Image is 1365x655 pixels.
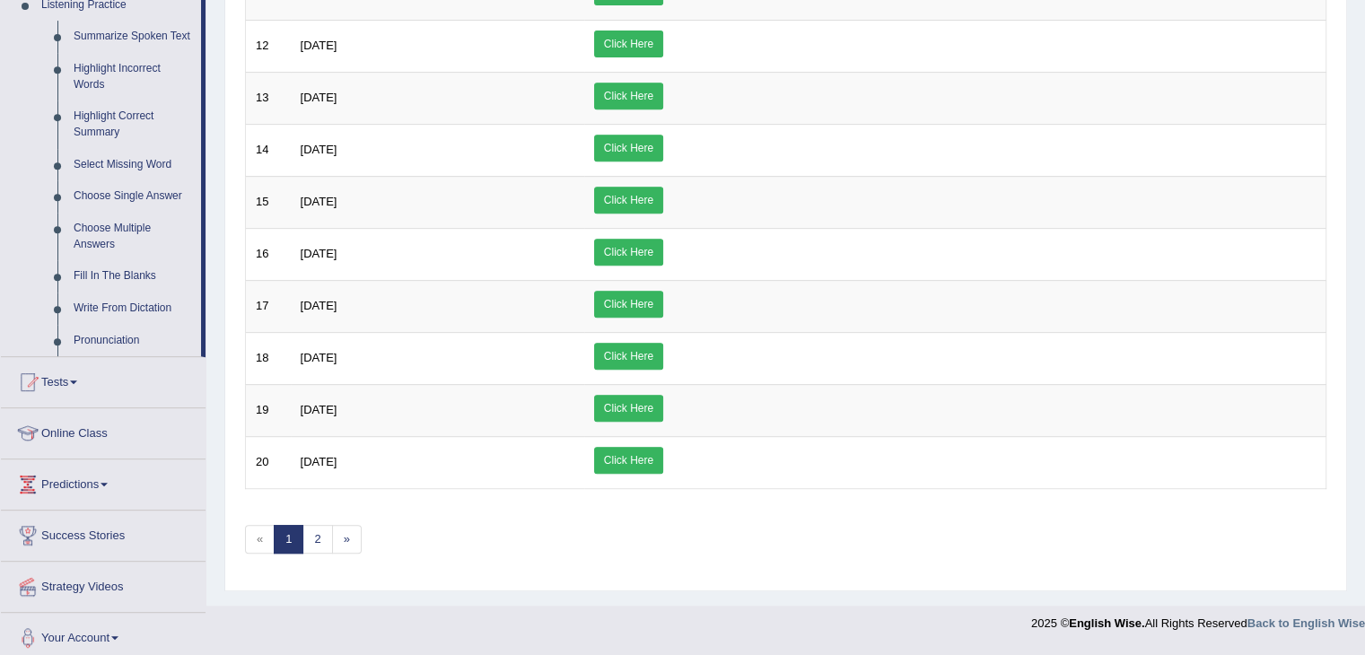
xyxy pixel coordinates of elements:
[594,83,663,109] a: Click Here
[246,332,291,384] td: 18
[246,124,291,176] td: 14
[1069,616,1144,630] strong: English Wise.
[301,91,337,104] span: [DATE]
[66,53,201,100] a: Highlight Incorrect Words
[594,447,663,474] a: Click Here
[1,459,206,504] a: Predictions
[1,562,206,607] a: Strategy Videos
[246,436,291,488] td: 20
[1,408,206,453] a: Online Class
[66,180,201,213] a: Choose Single Answer
[66,213,201,260] a: Choose Multiple Answers
[301,39,337,52] span: [DATE]
[66,293,201,325] a: Write From Dictation
[594,239,663,266] a: Click Here
[301,299,337,312] span: [DATE]
[246,384,291,436] td: 19
[302,525,332,555] a: 2
[66,325,201,357] a: Pronunciation
[332,525,362,555] a: »
[594,291,663,318] a: Click Here
[301,143,337,156] span: [DATE]
[594,395,663,422] a: Click Here
[301,351,337,364] span: [DATE]
[1031,606,1365,632] div: 2025 © All Rights Reserved
[66,21,201,53] a: Summarize Spoken Text
[274,525,303,555] a: 1
[301,195,337,208] span: [DATE]
[1,511,206,555] a: Success Stories
[66,149,201,181] a: Select Missing Word
[594,31,663,57] a: Click Here
[66,260,201,293] a: Fill In The Blanks
[301,247,337,260] span: [DATE]
[66,100,201,148] a: Highlight Correct Summary
[594,135,663,162] a: Click Here
[245,525,275,555] span: «
[246,228,291,280] td: 16
[246,72,291,124] td: 13
[301,455,337,468] span: [DATE]
[594,187,663,214] a: Click Here
[246,176,291,228] td: 15
[301,403,337,416] span: [DATE]
[246,280,291,332] td: 17
[1247,616,1365,630] a: Back to English Wise
[246,20,291,72] td: 12
[1,357,206,402] a: Tests
[594,343,663,370] a: Click Here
